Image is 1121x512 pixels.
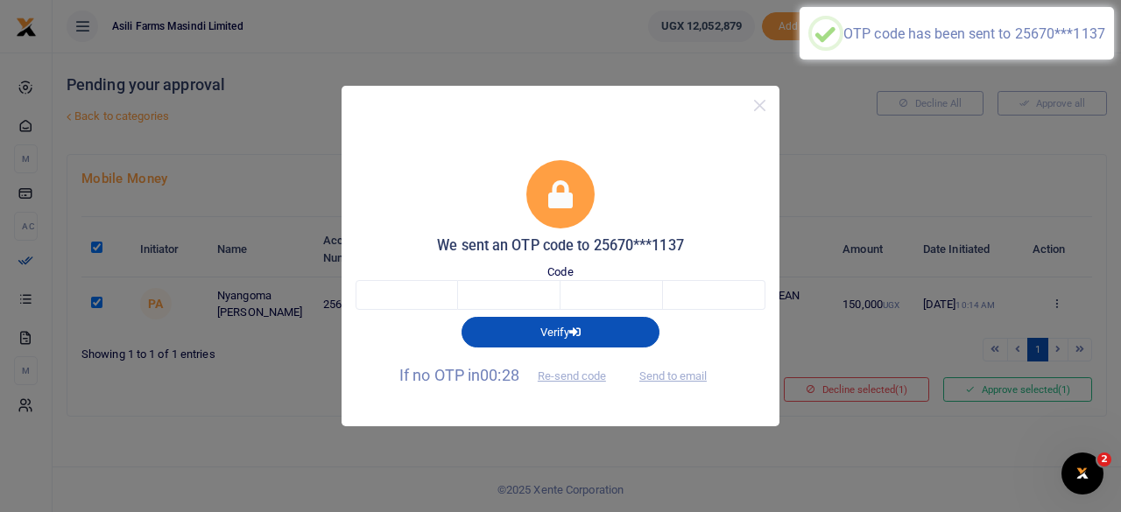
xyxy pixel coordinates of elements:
[843,25,1105,42] div: OTP code has been sent to 25670***1137
[356,237,765,255] h5: We sent an OTP code to 25670***1137
[1097,452,1111,466] span: 2
[1061,452,1103,494] iframe: Intercom live chat
[462,317,659,347] button: Verify
[747,93,772,118] button: Close
[547,263,573,281] label: Code
[399,366,621,384] span: If no OTP in
[480,366,519,384] span: 00:28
